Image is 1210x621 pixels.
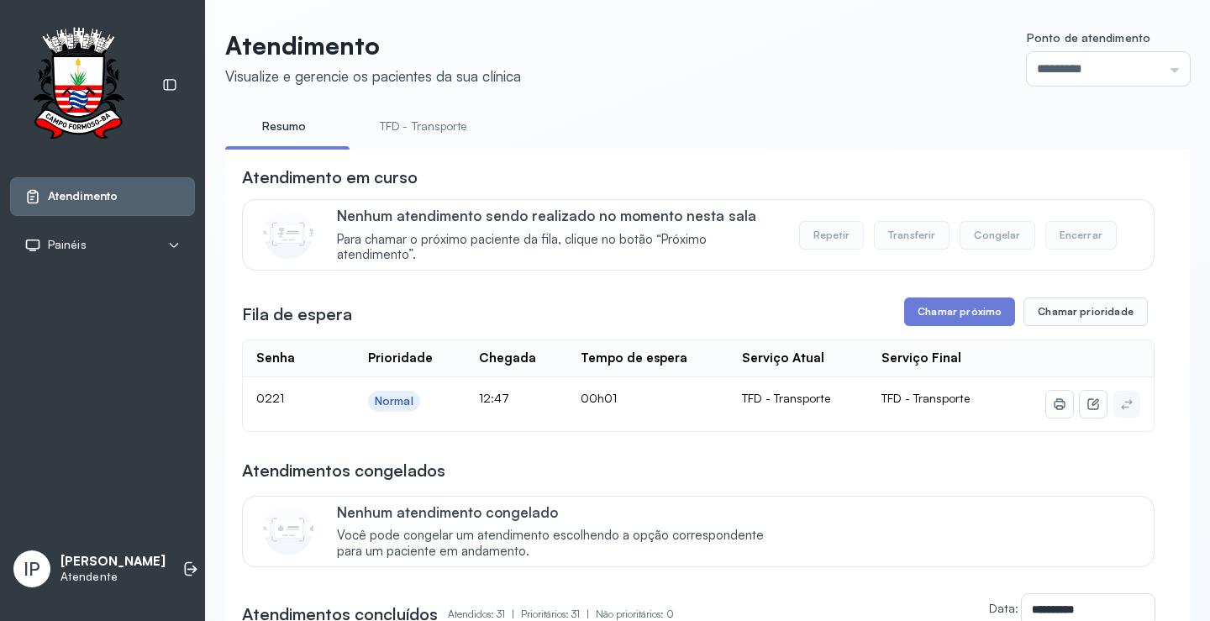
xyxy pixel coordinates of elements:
span: TFD - Transporte [881,391,970,405]
a: TFD - Transporte [363,113,484,140]
p: Atendimento [225,30,521,61]
span: Atendimento [48,189,118,203]
span: 00h01 [581,391,617,405]
a: Atendimento [24,188,181,205]
img: Imagem de CalloutCard [263,504,313,555]
div: Prioridade [368,350,433,366]
span: Para chamar o próximo paciente da fila, clique no botão “Próximo atendimento”. [337,232,781,264]
button: Chamar prioridade [1023,297,1148,326]
span: | [587,608,589,620]
p: [PERSON_NAME] [60,554,166,570]
span: 12:47 [479,391,509,405]
div: Chegada [479,350,536,366]
span: Você pode congelar um atendimento escolhendo a opção correspondente para um paciente em andamento. [337,528,781,560]
button: Repetir [799,221,864,250]
button: Transferir [874,221,950,250]
button: Chamar próximo [904,297,1015,326]
div: TFD - Transporte [742,391,855,406]
span: Painéis [48,238,87,252]
a: Resumo [225,113,343,140]
h3: Atendimento em curso [242,166,418,189]
button: Encerrar [1045,221,1117,250]
img: Logotipo do estabelecimento [18,27,139,144]
div: Serviço Atual [742,350,824,366]
h3: Atendimentos congelados [242,459,445,482]
p: Nenhum atendimento sendo realizado no momento nesta sala [337,207,781,224]
p: Nenhum atendimento congelado [337,503,781,521]
p: Atendente [60,570,166,584]
div: Visualize e gerencie os pacientes da sua clínica [225,67,521,85]
span: 0221 [256,391,284,405]
span: | [512,608,514,620]
button: Congelar [960,221,1034,250]
div: Tempo de espera [581,350,687,366]
div: Normal [375,394,413,408]
img: Imagem de CalloutCard [263,208,313,259]
label: Data: [989,601,1018,615]
h3: Fila de espera [242,303,352,326]
div: Senha [256,350,295,366]
div: Serviço Final [881,350,961,366]
span: Ponto de atendimento [1027,30,1150,45]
